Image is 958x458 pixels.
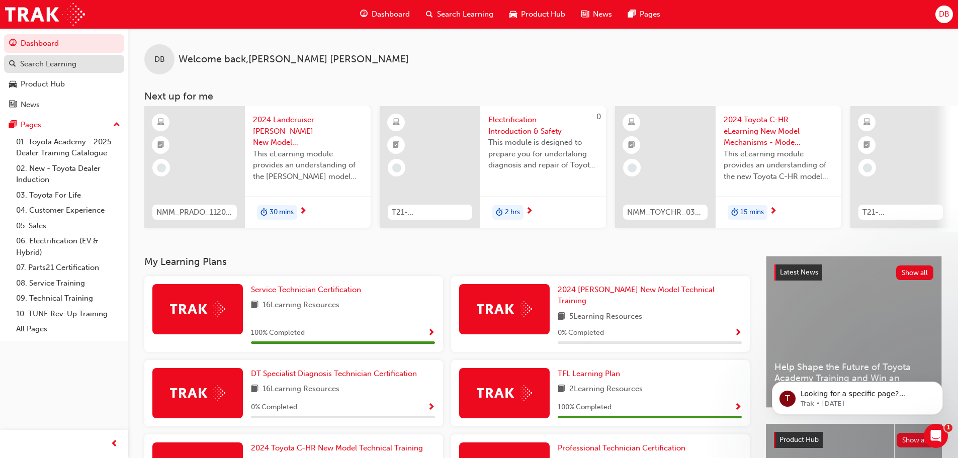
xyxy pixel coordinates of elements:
span: Product Hub [521,9,565,20]
a: Dashboard [4,34,124,53]
div: Search Learning [20,58,76,70]
img: Trak [170,301,225,317]
span: Professional Technician Certification [558,443,685,452]
span: Show Progress [734,329,742,338]
span: learningResourceType_ELEARNING-icon [157,116,164,129]
a: guage-iconDashboard [352,4,418,25]
span: 0 % Completed [558,327,604,339]
span: 2024 [PERSON_NAME] New Model Technical Training [558,285,715,306]
a: TFL Learning Plan [558,368,624,380]
span: duration-icon [260,206,268,219]
a: 05. Sales [12,218,124,234]
a: 0T21-FOD_HVIS_PREREQElectrification Introduction & SafetyThis module is designed to prepare you f... [380,106,606,228]
span: duration-icon [496,206,503,219]
span: 30 mins [270,207,294,218]
span: pages-icon [9,121,17,130]
span: Product Hub [779,435,819,444]
a: Latest NewsShow all [774,264,933,281]
span: car-icon [509,8,517,21]
span: book-icon [251,383,258,396]
span: news-icon [581,8,589,21]
button: Show Progress [427,327,435,339]
span: 16 Learning Resources [263,383,339,396]
span: Latest News [780,268,818,277]
button: DashboardSearch LearningProduct HubNews [4,32,124,116]
span: 2 hrs [505,207,520,218]
a: 2024 Toyota C-HR New Model Technical Training [251,442,427,454]
span: next-icon [769,207,777,216]
button: Show Progress [734,327,742,339]
span: 15 mins [740,207,764,218]
img: Trak [5,3,85,26]
span: NMM_PRADO_112024_MODULE_1 [156,207,233,218]
a: 04. Customer Experience [12,203,124,218]
a: DT Specialist Diagnosis Technician Certification [251,368,421,380]
a: 03. Toyota For Life [12,188,124,203]
span: Show Progress [734,403,742,412]
span: NMM_TOYCHR_032024_MODULE_1 [627,207,704,218]
span: Show Progress [427,403,435,412]
span: next-icon [526,207,533,216]
span: Pages [640,9,660,20]
span: 16 Learning Resources [263,299,339,312]
span: learningRecordVerb_NONE-icon [628,163,637,172]
span: book-icon [558,383,565,396]
span: book-icon [251,299,258,312]
img: Trak [170,385,225,401]
button: Show all [897,433,934,447]
a: News [4,96,124,114]
span: 100 % Completed [251,327,305,339]
span: booktick-icon [157,139,164,152]
span: DT Specialist Diagnosis Technician Certification [251,369,417,378]
span: learningRecordVerb_NONE-icon [863,163,872,172]
span: pages-icon [628,8,636,21]
iframe: Intercom live chat [924,424,948,448]
span: search-icon [426,8,433,21]
span: 0 [596,112,601,121]
a: Product HubShow all [774,432,934,448]
span: booktick-icon [393,139,400,152]
a: Product Hub [4,75,124,94]
span: T21-PTFOR_PRE_READ [862,207,939,218]
a: Latest NewsShow allHelp Shape the Future of Toyota Academy Training and Win an eMastercard! [766,256,942,408]
div: Product Hub [21,78,65,90]
span: learningRecordVerb_NONE-icon [392,163,401,172]
a: 02. New - Toyota Dealer Induction [12,161,124,188]
img: Trak [477,385,532,401]
button: Show all [896,265,934,280]
span: 1 [944,424,952,432]
a: pages-iconPages [620,4,668,25]
a: 10. TUNE Rev-Up Training [12,306,124,322]
span: learningResourceType_ELEARNING-icon [628,116,635,129]
span: Show Progress [427,329,435,338]
span: learningResourceType_ELEARNING-icon [393,116,400,129]
a: car-iconProduct Hub [501,4,573,25]
span: 0 % Completed [251,402,297,413]
span: 2 Learning Resources [569,383,643,396]
span: DB [939,9,949,20]
span: This eLearning module provides an understanding of the [PERSON_NAME] model line-up and its Katash... [253,148,363,182]
span: news-icon [9,101,17,110]
span: book-icon [558,311,565,323]
a: 06. Electrification (EV & Hybrid) [12,233,124,260]
a: Professional Technician Certification [558,442,689,454]
div: Pages [21,119,41,131]
span: car-icon [9,80,17,89]
a: Search Learning [4,55,124,73]
span: 2024 Toyota C-HR New Model Technical Training [251,443,423,452]
span: T21-FOD_HVIS_PREREQ [392,207,468,218]
span: News [593,9,612,20]
span: prev-icon [111,438,118,450]
a: 01. Toyota Academy - 2025 Dealer Training Catalogue [12,134,124,161]
h3: My Learning Plans [144,256,750,267]
a: 08. Service Training [12,276,124,291]
span: guage-icon [9,39,17,48]
a: news-iconNews [573,4,620,25]
span: learningResourceType_ELEARNING-icon [863,116,870,129]
div: News [21,99,40,111]
a: 2024 [PERSON_NAME] New Model Technical Training [558,284,742,307]
span: next-icon [299,207,307,216]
